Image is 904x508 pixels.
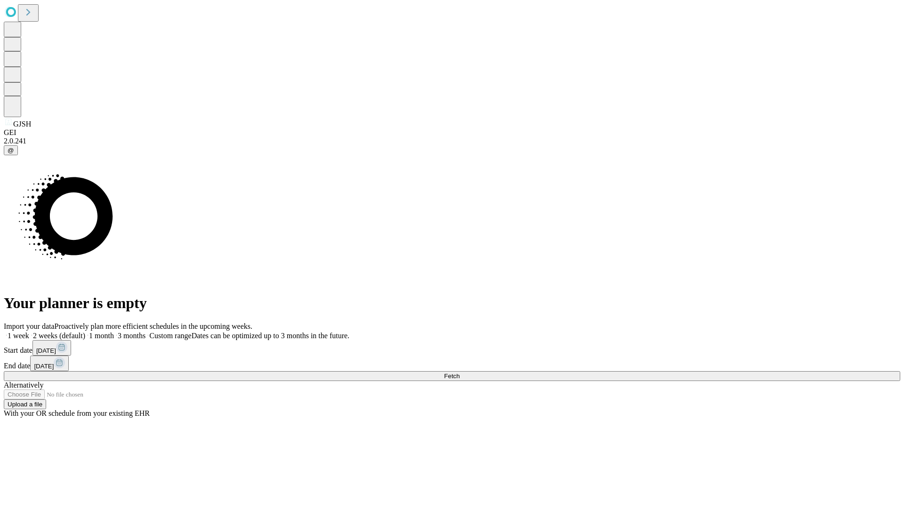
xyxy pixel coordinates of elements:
span: Proactively plan more efficient schedules in the upcoming weeks. [55,322,252,330]
span: 2 weeks (default) [33,332,85,340]
div: Start date [4,340,900,356]
button: [DATE] [30,356,69,371]
h1: Your planner is empty [4,294,900,312]
span: [DATE] [36,347,56,354]
span: Custom range [149,332,191,340]
span: Dates can be optimized up to 3 months in the future. [192,332,349,340]
span: GJSH [13,120,31,128]
span: 1 week [8,332,29,340]
button: @ [4,145,18,155]
span: With your OR schedule from your existing EHR [4,409,150,417]
span: @ [8,147,14,154]
span: Fetch [444,373,460,380]
span: 1 month [89,332,114,340]
span: Alternatively [4,381,43,389]
div: 2.0.241 [4,137,900,145]
button: Upload a file [4,399,46,409]
div: GEI [4,128,900,137]
button: Fetch [4,371,900,381]
div: End date [4,356,900,371]
span: Import your data [4,322,55,330]
button: [DATE] [32,340,71,356]
span: [DATE] [34,363,54,370]
span: 3 months [118,332,145,340]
